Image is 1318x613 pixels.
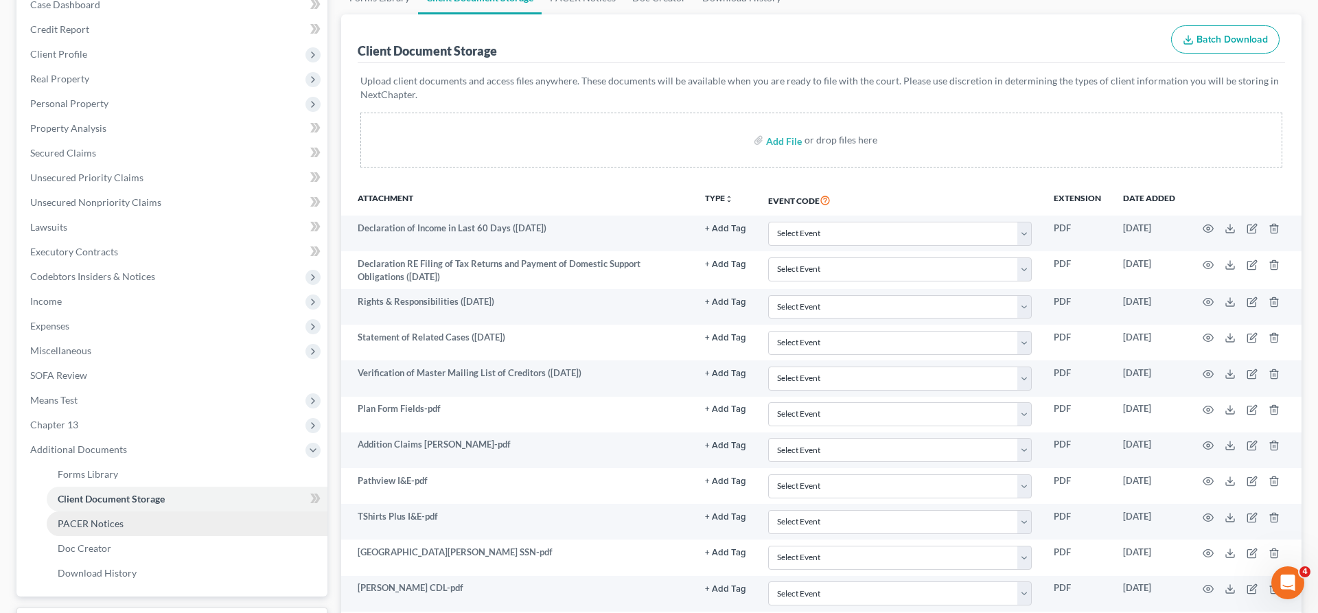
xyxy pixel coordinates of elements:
[705,298,746,307] button: + Add Tag
[1043,576,1112,612] td: PDF
[19,17,327,42] a: Credit Report
[705,334,746,343] button: + Add Tag
[705,331,746,344] a: + Add Tag
[47,511,327,536] a: PACER Notices
[30,97,108,109] span: Personal Property
[47,536,327,561] a: Doc Creator
[30,270,155,282] span: Codebtors Insiders & Notices
[725,195,733,203] i: unfold_more
[58,518,124,529] span: PACER Notices
[1043,540,1112,575] td: PDF
[705,477,746,486] button: + Add Tag
[705,585,746,594] button: + Add Tag
[705,474,746,487] a: + Add Tag
[341,251,694,289] td: Declaration RE Filing of Tax Returns and Payment of Domestic Support Obligations ([DATE])
[705,402,746,415] a: + Add Tag
[19,215,327,240] a: Lawsuits
[30,122,106,134] span: Property Analysis
[1112,468,1186,504] td: [DATE]
[341,504,694,540] td: TShirts Plus I&E-pdf
[705,224,746,233] button: + Add Tag
[705,222,746,235] a: + Add Tag
[30,196,161,208] span: Unsecured Nonpriority Claims
[341,540,694,575] td: [GEOGRAPHIC_DATA][PERSON_NAME] SSN-pdf
[1112,360,1186,396] td: [DATE]
[19,141,327,165] a: Secured Claims
[1112,251,1186,289] td: [DATE]
[19,240,327,264] a: Executory Contracts
[1271,566,1304,599] iframe: Intercom live chat
[705,548,746,557] button: + Add Tag
[1043,289,1112,325] td: PDF
[19,363,327,388] a: SOFA Review
[705,581,746,594] a: + Add Tag
[705,257,746,270] a: + Add Tag
[19,116,327,141] a: Property Analysis
[30,419,78,430] span: Chapter 13
[341,184,694,216] th: Attachment
[58,468,118,480] span: Forms Library
[1196,34,1268,45] span: Batch Download
[341,397,694,432] td: Plan Form Fields-pdf
[1043,468,1112,504] td: PDF
[1299,566,1310,577] span: 4
[805,133,877,147] div: or drop files here
[19,165,327,190] a: Unsecured Priority Claims
[30,147,96,159] span: Secured Claims
[30,221,67,233] span: Lawsuits
[1043,184,1112,216] th: Extension
[757,184,1043,216] th: Event Code
[30,320,69,332] span: Expenses
[47,462,327,487] a: Forms Library
[1043,432,1112,468] td: PDF
[705,367,746,380] a: + Add Tag
[705,510,746,523] a: + Add Tag
[1043,216,1112,251] td: PDF
[1112,576,1186,612] td: [DATE]
[30,23,89,35] span: Credit Report
[58,567,137,579] span: Download History
[30,369,87,381] span: SOFA Review
[360,74,1282,102] p: Upload client documents and access files anywhere. These documents will be available when you are...
[47,487,327,511] a: Client Document Storage
[705,441,746,450] button: + Add Tag
[30,295,62,307] span: Income
[30,394,78,406] span: Means Test
[30,48,87,60] span: Client Profile
[1171,25,1280,54] button: Batch Download
[30,172,143,183] span: Unsecured Priority Claims
[341,289,694,325] td: Rights & Responsibilities ([DATE])
[1043,504,1112,540] td: PDF
[358,43,497,59] div: Client Document Storage
[30,73,89,84] span: Real Property
[1043,251,1112,289] td: PDF
[705,513,746,522] button: + Add Tag
[1112,325,1186,360] td: [DATE]
[58,493,165,505] span: Client Document Storage
[341,468,694,504] td: Pathview I&E-pdf
[47,561,327,586] a: Download History
[1112,184,1186,216] th: Date added
[341,360,694,396] td: Verification of Master Mailing List of Creditors ([DATE])
[341,576,694,612] td: [PERSON_NAME] CDL-pdf
[1112,432,1186,468] td: [DATE]
[19,190,327,215] a: Unsecured Nonpriority Claims
[341,432,694,468] td: Addition Claims [PERSON_NAME]-pdf
[705,194,733,203] button: TYPEunfold_more
[1112,397,1186,432] td: [DATE]
[705,369,746,378] button: + Add Tag
[1112,540,1186,575] td: [DATE]
[705,405,746,414] button: + Add Tag
[58,542,111,554] span: Doc Creator
[30,345,91,356] span: Miscellaneous
[705,438,746,451] a: + Add Tag
[30,246,118,257] span: Executory Contracts
[1043,397,1112,432] td: PDF
[1112,504,1186,540] td: [DATE]
[1043,325,1112,360] td: PDF
[341,325,694,360] td: Statement of Related Cases ([DATE])
[705,546,746,559] a: + Add Tag
[30,443,127,455] span: Additional Documents
[705,260,746,269] button: + Add Tag
[1112,216,1186,251] td: [DATE]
